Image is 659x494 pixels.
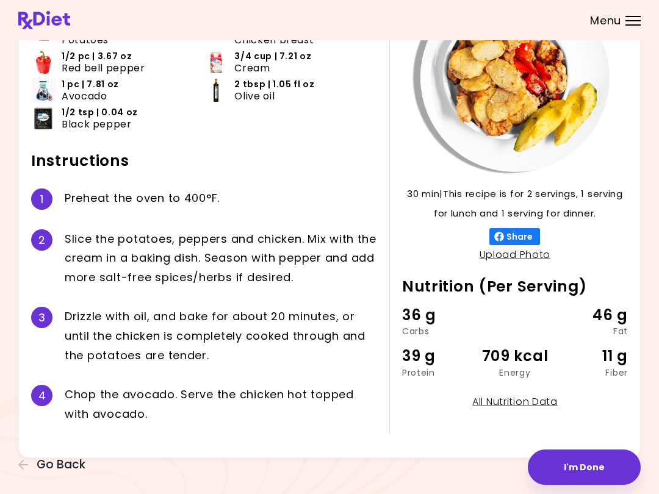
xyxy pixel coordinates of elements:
span: Black pepper [62,118,132,130]
span: Share [504,232,535,242]
div: 3 [31,307,52,328]
h2: Nutrition (Per Serving) [402,277,628,296]
button: Share [489,228,540,245]
button: Go Back [18,458,92,471]
div: Energy [477,368,552,377]
img: RxDiet [18,11,70,29]
div: 11 g [553,345,628,368]
a: All Nutrition Data [472,395,558,409]
span: Red bell pepper [62,62,145,74]
h2: Instructions [31,151,377,171]
a: Upload Photo [480,248,551,262]
div: S l i c e t h e p o t a t o e s , p e p p e r s a n d c h i c k e n . M i x w i t h t h e c r e a... [65,229,377,288]
span: 3/4 cup | 7.21 oz [234,51,311,62]
div: Protein [402,368,477,377]
div: 39 g [402,345,477,368]
div: Fat [553,327,628,335]
div: 4 [31,385,52,406]
div: D r i z z l e w i t h o i l , a n d b a k e f o r a b o u t 2 0 m i n u t e s , o r u n t i l t h... [65,307,377,365]
div: P r e h e a t t h e o v e n t o 4 0 0 ° F . [65,188,377,210]
div: Carbs [402,327,477,335]
span: Cream [234,62,270,74]
span: Olive oil [234,90,275,102]
p: 30 min | This recipe is for 2 servings, 1 serving for lunch and 1 serving for dinner. [402,184,628,223]
span: Go Back [37,458,85,471]
span: 2 tbsp | 1.05 fl oz [234,79,314,90]
div: 36 g [402,304,477,327]
span: 1 pc | 7.81 oz [62,79,119,90]
div: Fiber [553,368,628,377]
div: 709 kcal [477,345,552,368]
span: 1/2 tsp | 0.04 oz [62,107,138,118]
span: 1/2 pc | 3.67 oz [62,51,132,62]
span: Chicken breast [234,34,314,46]
button: I'm Done [528,449,641,485]
div: 2 [31,229,52,251]
div: 1 [31,188,52,210]
div: 46 g [553,304,628,327]
div: C h o p t h e a v o c a d o . S e r v e t h e c h i c k e n h o t t o p p e d w i t h a v o c a d... [65,385,377,424]
span: Avocado [62,90,107,102]
span: Menu [590,15,621,26]
span: Potatoes [62,34,109,46]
